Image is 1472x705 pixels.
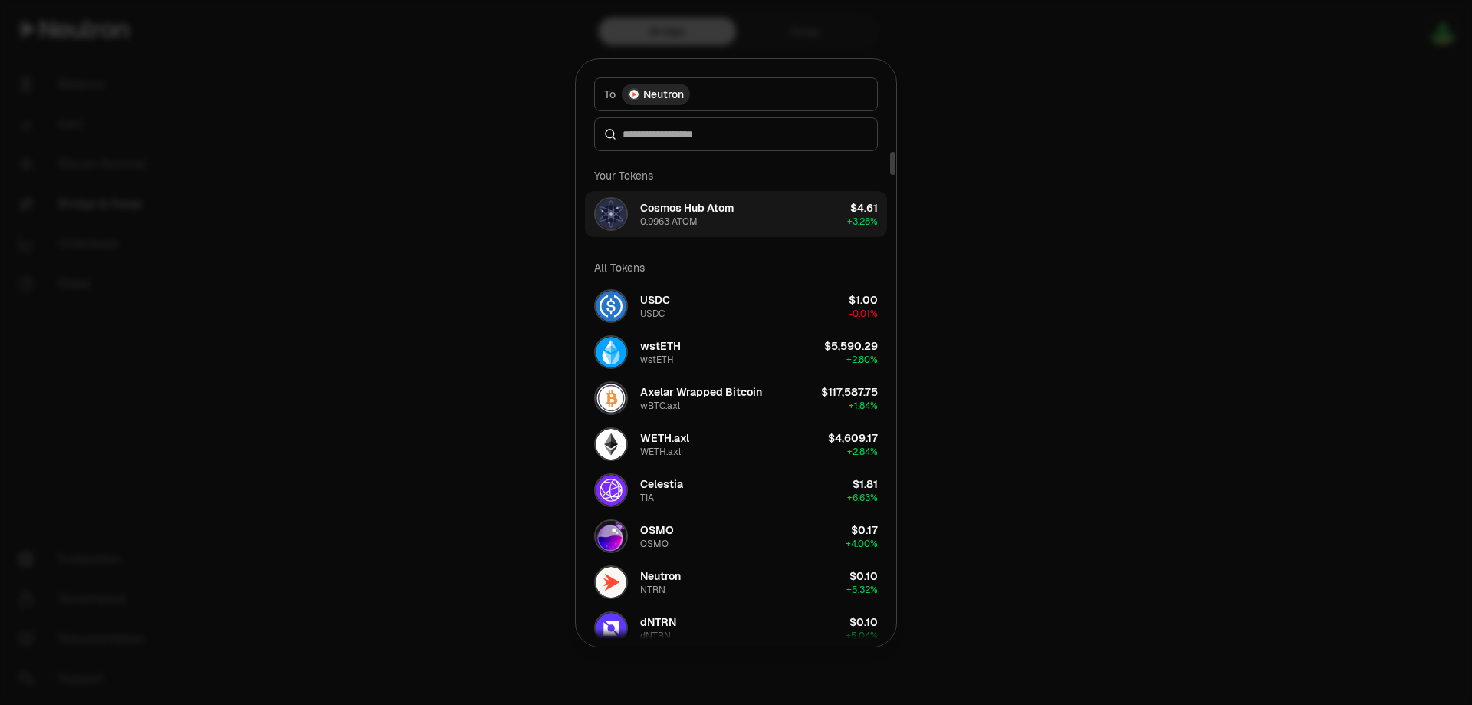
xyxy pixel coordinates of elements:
div: dNTRN [640,614,676,630]
div: OSMO [640,522,674,538]
span: Neutron [643,87,684,102]
span: + 2.84% [847,446,878,458]
div: $1.00 [849,292,878,308]
div: Your Tokens [585,160,887,191]
button: NTRN LogoNeutronNTRN$0.10+5.32% [585,559,887,605]
div: $5,590.29 [824,338,878,354]
div: Neutron [640,568,681,584]
span: + 5.04% [846,630,878,642]
button: TIA LogoCelestiaTIA$1.81+6.63% [585,467,887,513]
div: TIA [640,492,654,504]
div: $117,587.75 [821,384,878,400]
div: NTRN [640,584,665,596]
button: dNTRN LogodNTRNdNTRN$0.10+5.04% [585,605,887,651]
span: + 5.32% [846,584,878,596]
div: 0.9963 ATOM [640,216,698,228]
img: ATOM Logo [596,199,626,229]
div: Cosmos Hub Atom [640,200,734,216]
img: Neutron Logo [629,90,639,99]
div: Celestia [640,476,683,492]
div: WETH.axl [640,446,681,458]
div: OSMO [640,538,669,550]
button: ATOM LogoCosmos Hub Atom0.9963 ATOM$4.61+3.28% [585,191,887,237]
div: Axelar Wrapped Bitcoin [640,384,762,400]
img: NTRN Logo [596,567,626,598]
span: To [604,87,616,102]
div: WETH.axl [640,430,689,446]
div: wstETH [640,338,681,354]
img: OSMO Logo [596,521,626,552]
button: wstETH LogowstETHwstETH$5,590.29+2.80% [585,329,887,375]
img: wstETH Logo [596,337,626,367]
span: + 4.00% [846,538,878,550]
button: ToNeutron LogoNeutron [594,77,878,111]
div: USDC [640,292,670,308]
span: + 3.28% [847,216,878,228]
button: OSMO LogoOSMOOSMO$0.17+4.00% [585,513,887,559]
img: WETH.axl Logo [596,429,626,460]
div: $4.61 [850,200,878,216]
div: wBTC.axl [640,400,680,412]
span: -0.01% [849,308,878,320]
div: $1.81 [853,476,878,492]
span: + 6.63% [847,492,878,504]
button: USDC LogoUSDCUSDC$1.00-0.01% [585,283,887,329]
button: WETH.axl LogoWETH.axlWETH.axl$4,609.17+2.84% [585,421,887,467]
span: + 2.80% [846,354,878,366]
div: $0.17 [851,522,878,538]
div: $4,609.17 [828,430,878,446]
div: USDC [640,308,665,320]
img: TIA Logo [596,475,626,506]
div: dNTRN [640,630,671,642]
img: dNTRN Logo [596,613,626,644]
div: All Tokens [585,252,887,283]
span: + 1.84% [849,400,878,412]
div: $0.10 [849,614,878,630]
button: wBTC.axl LogoAxelar Wrapped BitcoinwBTC.axl$117,587.75+1.84% [585,375,887,421]
div: $0.10 [849,568,878,584]
div: wstETH [640,354,674,366]
img: wBTC.axl Logo [596,383,626,413]
img: USDC Logo [596,291,626,321]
